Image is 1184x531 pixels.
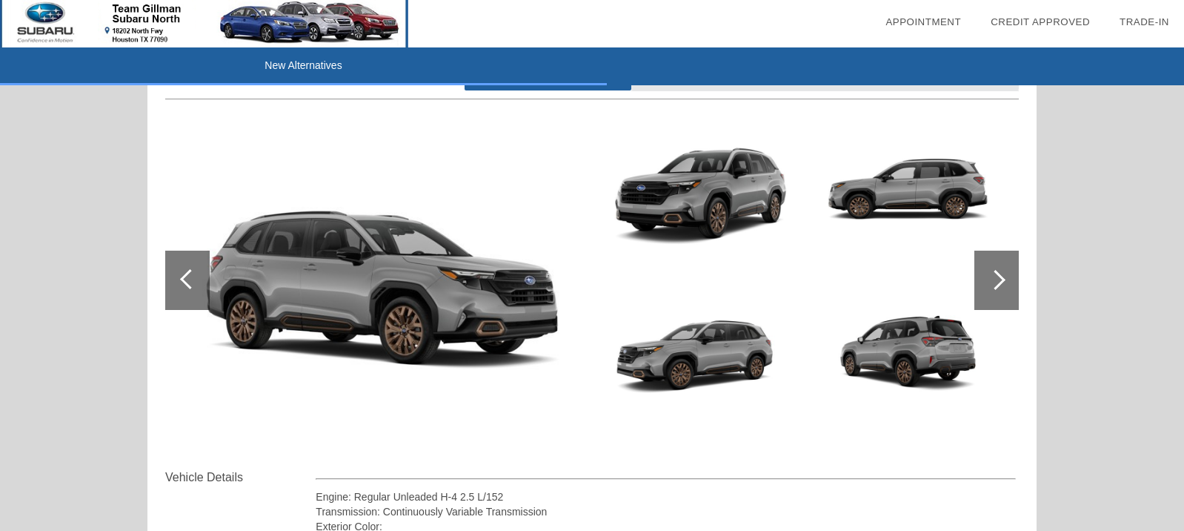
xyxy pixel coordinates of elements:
img: JF2SLDFC3SH611445_2.jpg [596,123,800,276]
img: JF2SLDFC3SH611445_4.jpg [808,123,1011,276]
img: JF2SLDFC3SH611445_1.jpg [165,123,585,438]
div: Vehicle Details [165,469,316,487]
img: JF2SLDFC3SH611445_3.jpg [596,285,800,438]
div: Transmission: Continuously Variable Transmission [316,504,1016,519]
a: Credit Approved [991,16,1090,27]
div: Engine: Regular Unleaded H-4 2.5 L/152 [316,489,1016,504]
a: Appointment [885,16,961,27]
a: Trade-In [1120,16,1169,27]
img: JF2SLDFC3SH611445_5.jpg [808,285,1011,438]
